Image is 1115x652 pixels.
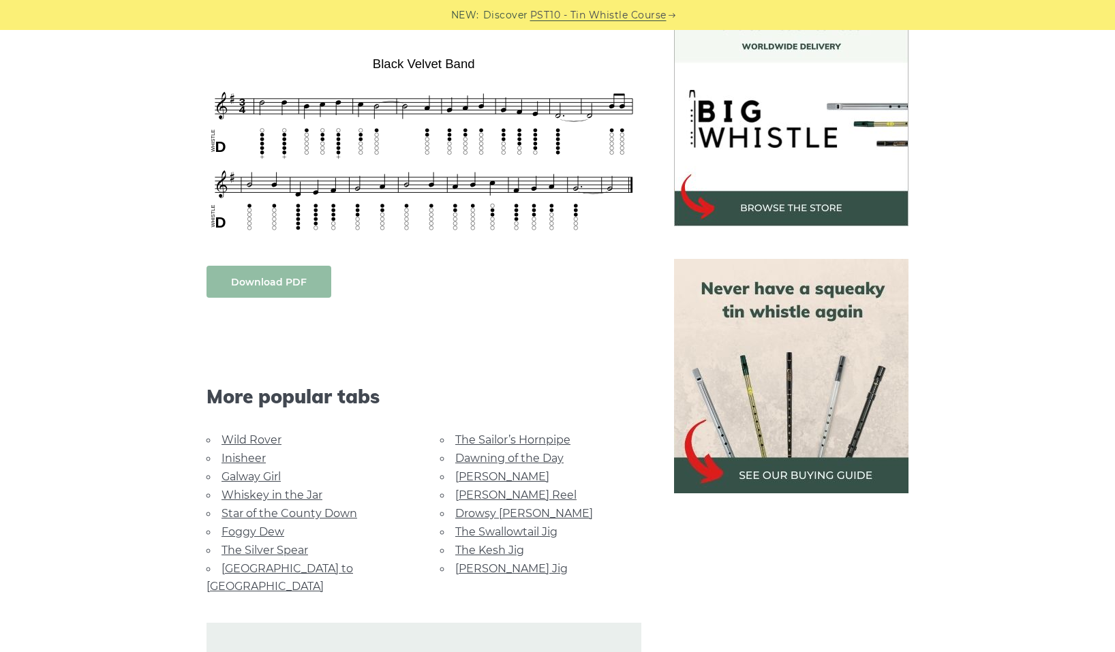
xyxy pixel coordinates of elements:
[530,7,667,23] a: PST10 - Tin Whistle Course
[483,7,528,23] span: Discover
[455,452,564,465] a: Dawning of the Day
[207,562,353,593] a: [GEOGRAPHIC_DATA] to [GEOGRAPHIC_DATA]
[222,544,308,557] a: The Silver Spear
[222,452,266,465] a: Inisheer
[455,507,593,520] a: Drowsy [PERSON_NAME]
[455,525,557,538] a: The Swallowtail Jig
[222,525,284,538] a: Foggy Dew
[207,52,641,238] img: Black Velvet Band Tin Whistle Tab & Sheet Music
[455,562,568,575] a: [PERSON_NAME] Jig
[455,544,524,557] a: The Kesh Jig
[222,488,322,501] a: Whiskey in the Jar
[207,266,331,298] a: Download PDF
[222,470,281,483] a: Galway Girl
[451,7,479,23] span: NEW:
[455,470,549,483] a: [PERSON_NAME]
[222,433,281,446] a: Wild Rover
[674,259,908,493] img: tin whistle buying guide
[455,488,577,501] a: [PERSON_NAME] Reel
[207,385,641,408] span: More popular tabs
[222,507,357,520] a: Star of the County Down
[455,433,570,446] a: The Sailor’s Hornpipe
